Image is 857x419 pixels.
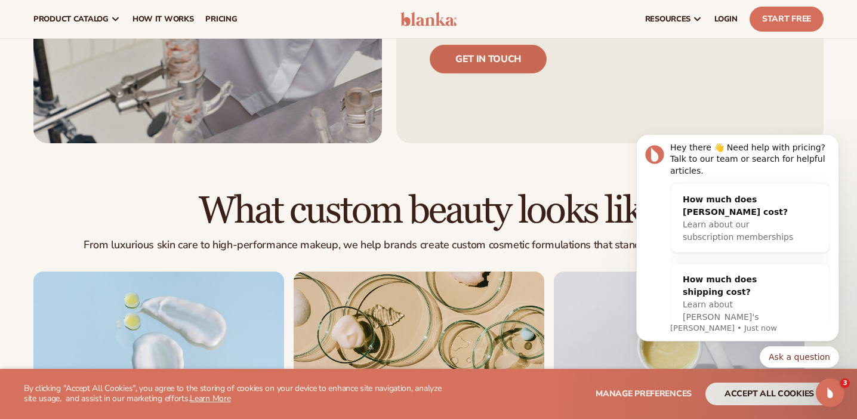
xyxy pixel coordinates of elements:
span: resources [645,14,690,24]
span: LOGIN [714,14,738,24]
span: pricing [205,14,237,24]
p: From luxurious skin care to high-performance makeup, we help brands create custom cosmetic formul... [33,238,824,252]
iframe: Intercom notifications message [618,124,857,375]
button: accept all cookies [705,383,833,405]
iframe: Intercom live chat [816,378,844,407]
a: Start Free [750,7,824,32]
h2: What custom beauty looks like [33,191,824,231]
a: Get in touch [430,45,547,73]
p: By clicking "Accept All Cookies", you agree to the storing of cookies on your device to enhance s... [24,384,446,404]
span: How It Works [132,14,194,24]
span: product catalog [33,14,109,24]
span: Manage preferences [596,388,692,399]
span: 3 [840,378,850,388]
img: logo [400,12,457,26]
a: Learn More [190,393,230,404]
button: Manage preferences [596,383,692,405]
